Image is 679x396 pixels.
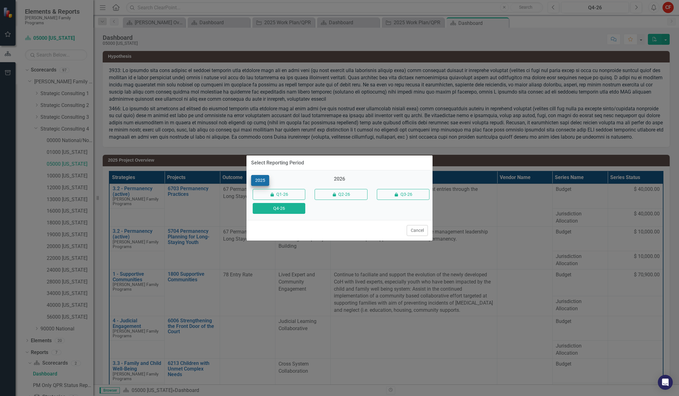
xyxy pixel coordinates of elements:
button: Q3-26 [377,189,429,200]
button: 2025 [251,175,269,186]
div: Select Reporting Period [251,160,304,166]
button: Q1-26 [253,189,305,200]
button: Q4-26 [253,203,305,214]
div: 2026 [313,176,366,186]
button: Cancel [407,225,428,236]
button: Q2-26 [315,189,367,200]
div: Open Intercom Messenger [658,375,673,390]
